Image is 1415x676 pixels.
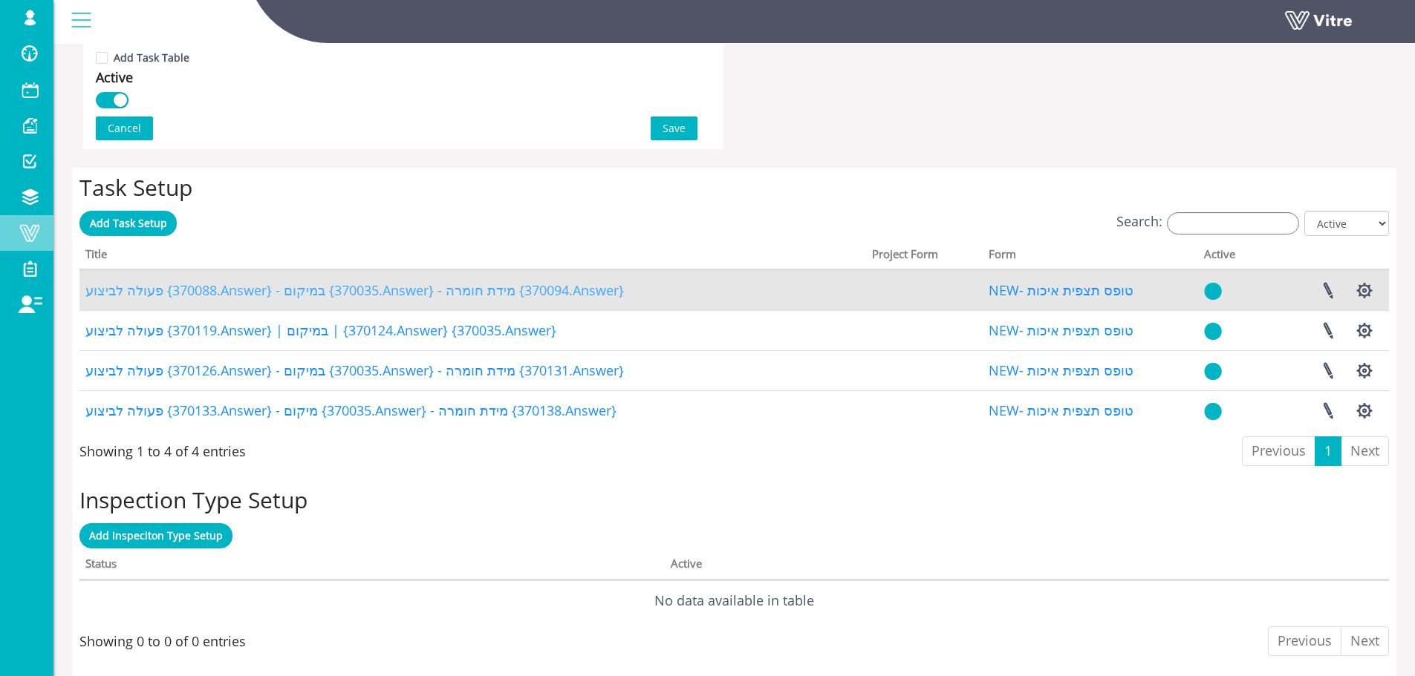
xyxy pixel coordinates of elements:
th: Project Form [866,243,983,271]
a: NEW- טופס תצפית איכות [989,321,1133,339]
th: Status [79,552,665,580]
a: NEW- טופס תצפית איכות [989,401,1133,419]
div: Active [96,67,133,88]
span: Add Task Table [108,50,195,65]
a: פעולה לביצוע {370126.Answer} - במיקום {370035.Answer} - מידת חומרה {370131.Answer} [85,361,624,379]
img: yes [1204,322,1222,341]
label: Search: [1116,211,1299,234]
th: Active [665,552,1232,580]
a: Add Inspeciton Type Setup [79,523,232,548]
img: yes [1204,402,1222,421]
h2: Task Setup [79,175,1389,200]
img: yes [1204,362,1222,381]
span: Add Inspeciton Type Setup [89,528,223,542]
div: Showing 1 to 4 of 4 entries [79,435,246,462]
button: Cancel [96,117,153,140]
button: Save [651,117,697,140]
a: פעולה לביצוע {370133.Answer} - מיקום {370035.Answer} - מידת חומרה {370138.Answer} [85,401,617,419]
span: Save [663,120,686,137]
a: NEW- טופס תצפית איכות [989,281,1133,299]
a: פעולה לביצוע {370119.Answer} | במיקום | {370124.Answer} {370035.Answer} [85,321,556,339]
input: Search: [1167,212,1299,234]
th: Active [1198,243,1262,271]
img: yes [1204,282,1222,301]
td: No data available in table [79,580,1389,620]
th: Title [79,243,866,271]
span: Add Task Setup [90,216,167,230]
div: Showing 0 to 0 of 0 entries [79,625,246,652]
a: 1 [1315,436,1341,466]
a: NEW- טופס תצפית איכות [989,361,1133,379]
h2: Inspection Type Setup [79,488,1389,512]
a: Add Task Setup [79,211,177,236]
a: פעולה לביצוע {370088.Answer} - במיקום {370035.Answer} - מידת חומרה {370094.Answer} [85,281,624,299]
th: Form [983,243,1198,271]
span: Cancel [108,120,141,137]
